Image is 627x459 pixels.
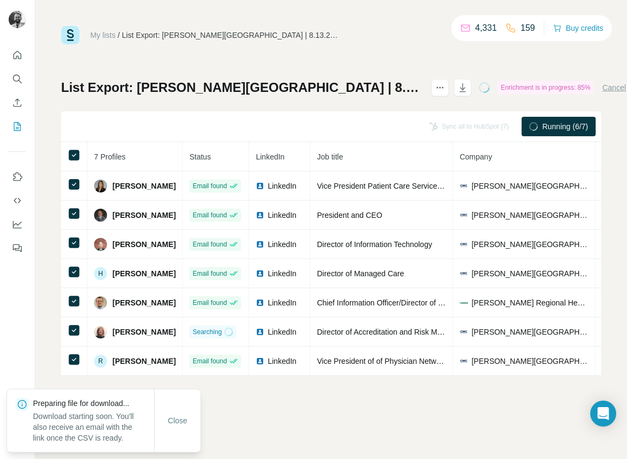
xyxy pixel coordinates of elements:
img: LinkedIn logo [256,328,264,336]
li: / [118,30,120,41]
img: LinkedIn logo [256,240,264,249]
span: [PERSON_NAME] [112,181,176,191]
button: Dashboard [9,215,26,234]
img: company-logo [459,240,468,249]
span: Email found [192,356,226,366]
span: Vice President Patient Care Services/Chief Nursing Officer [317,182,513,190]
img: company-logo [459,298,468,307]
span: [PERSON_NAME][GEOGRAPHIC_DATA] [471,210,589,221]
button: Feedback [9,238,26,258]
p: Preparing file for download... [33,398,154,409]
span: [PERSON_NAME] [112,210,176,221]
span: [PERSON_NAME] Regional Health System [471,297,589,308]
span: [PERSON_NAME] [112,356,176,367]
span: [PERSON_NAME][GEOGRAPHIC_DATA] [471,356,589,367]
img: Surfe Logo [61,26,79,44]
span: LinkedIn [268,181,296,191]
h1: List Export: [PERSON_NAME][GEOGRAPHIC_DATA] | 8.13.25 [DATE] 20:51 [61,79,422,96]
span: [PERSON_NAME][GEOGRAPHIC_DATA] [471,327,589,337]
img: company-logo [459,269,468,278]
span: Chief Information Officer/Director of Pharmacy [317,298,472,307]
span: Company [459,152,492,161]
span: [PERSON_NAME] [112,268,176,279]
img: Avatar [94,325,107,338]
a: My lists [90,31,116,39]
button: actions [431,79,449,96]
img: LinkedIn logo [256,182,264,190]
span: [PERSON_NAME] [112,327,176,337]
span: [PERSON_NAME] [112,239,176,250]
button: Buy credits [553,21,603,36]
img: company-logo [459,328,468,336]
span: Status [189,152,211,161]
p: Download starting soon. You'll also receive an email with the link once the CSV is ready. [33,411,154,443]
p: 159 [521,22,535,35]
img: Avatar [94,296,107,309]
span: Email found [192,210,226,220]
span: 7 Profiles [94,152,125,161]
button: Close [161,411,195,430]
span: Email found [192,298,226,308]
span: [PERSON_NAME][GEOGRAPHIC_DATA] [471,268,589,279]
span: Director of Accreditation and Risk Management [317,328,475,336]
span: LinkedIn [268,268,296,279]
span: LinkedIn [268,356,296,367]
img: company-logo [459,182,468,190]
span: [PERSON_NAME] [112,297,176,308]
button: Cancel [602,82,626,93]
span: President and CEO [317,211,382,219]
span: Close [168,415,188,426]
span: Job title [317,152,343,161]
div: R [94,355,107,368]
div: List Export: [PERSON_NAME][GEOGRAPHIC_DATA] | 8.13.25 [DATE] 20:51 [122,30,338,41]
span: Director of Managed Care [317,269,404,278]
div: H [94,267,107,280]
span: Email found [192,181,226,191]
span: LinkedIn [268,297,296,308]
span: Email found [192,269,226,278]
img: Avatar [94,179,107,192]
div: Enrichment is in progress: 85% [497,81,593,94]
button: Search [9,69,26,89]
span: [PERSON_NAME][GEOGRAPHIC_DATA] [471,239,589,250]
img: LinkedIn logo [256,298,264,307]
span: Searching [192,327,222,337]
span: Email found [192,240,226,249]
img: Avatar [9,11,26,28]
span: Director of Information Technology [317,240,432,249]
p: 4,331 [475,22,497,35]
button: Enrich CSV [9,93,26,112]
button: Use Surfe on LinkedIn [9,167,26,187]
img: LinkedIn logo [256,269,264,278]
span: [PERSON_NAME][GEOGRAPHIC_DATA] [471,181,589,191]
img: Avatar [94,238,107,251]
img: LinkedIn logo [256,357,264,365]
img: Avatar [94,209,107,222]
div: Open Intercom Messenger [590,401,616,427]
span: LinkedIn [268,327,296,337]
img: LinkedIn logo [256,211,264,219]
button: My lists [9,117,26,136]
button: Use Surfe API [9,191,26,210]
span: LinkedIn [268,239,296,250]
span: Vice President of of Physician Network Services & Ambulatory Services [317,357,556,365]
span: Running (6/7) [542,121,588,132]
span: LinkedIn [268,210,296,221]
button: Quick start [9,45,26,65]
img: company-logo [459,211,468,219]
span: LinkedIn [256,152,284,161]
img: company-logo [459,357,468,365]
